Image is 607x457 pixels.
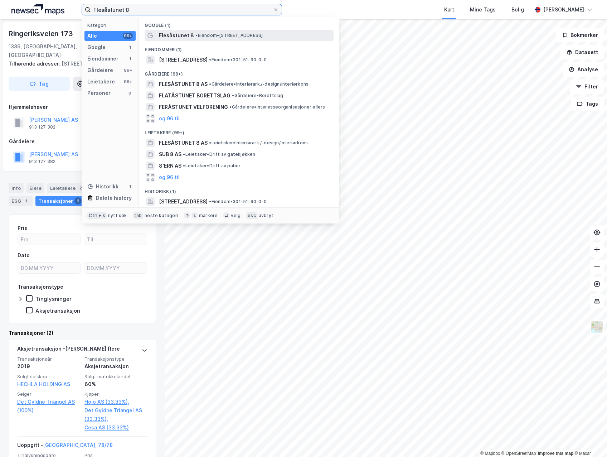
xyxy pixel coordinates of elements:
[17,374,80,380] span: Solgt selskap
[183,151,255,157] span: Leietaker • Drift av gatekjøkken
[18,251,30,260] div: Dato
[209,57,211,62] span: •
[87,212,107,219] div: Ctrl + k
[560,45,604,59] button: Datasett
[87,182,118,191] div: Historikk
[127,184,133,189] div: 1
[87,77,115,86] div: Leietakere
[9,61,62,67] span: Tilhørende adresser:
[18,283,63,291] div: Transaksjonstype
[470,5,496,14] div: Mine Tags
[29,124,55,130] div: 913 127 382
[17,441,113,452] div: Uoppgitt -
[84,362,147,371] div: Aksjetransaksjon
[123,33,133,39] div: 99+
[590,320,604,334] img: Z
[139,41,339,54] div: Eiendommer (1)
[9,196,33,206] div: ESG
[18,263,81,273] input: DD.MM.YYYY
[159,56,208,64] span: [STREET_ADDRESS]
[84,380,147,389] div: 60%
[231,213,241,218] div: velg
[511,5,524,14] div: Bolig
[543,5,584,14] div: [PERSON_NAME]
[29,159,55,164] div: 913 127 382
[35,295,72,302] div: Tinglysninger
[480,451,500,456] a: Mapbox
[18,234,81,245] input: Fra
[84,356,147,362] span: Transaksjonstype
[209,140,211,145] span: •
[209,199,266,205] span: Eiendom • 301-51-90-0-0
[123,67,133,73] div: 99+
[9,59,150,68] div: [STREET_ADDRESS]
[9,329,156,337] div: Transaksjoner (2)
[139,124,339,137] div: Leietakere (99+)
[501,451,536,456] a: OpenStreetMap
[23,197,30,205] div: 1
[538,451,573,456] a: Improve this map
[209,140,309,146] span: Leietaker • Interiørark./-design/interiørkons.
[108,213,127,218] div: nytt søk
[77,184,84,192] div: 2
[96,194,132,202] div: Delete history
[9,28,74,39] div: Ringeriksveien 173
[139,66,339,78] div: Gårdeiere (99+)
[9,183,24,193] div: Info
[209,57,266,63] span: Eiendom • 301-51-90-0-0
[43,442,113,448] a: [GEOGRAPHIC_DATA], 78/78
[139,17,339,30] div: Google (1)
[84,263,147,273] input: DD.MM.YYYY
[159,139,208,147] span: FLESÅSTUNET 8 AS
[199,213,218,218] div: markere
[9,42,102,59] div: 1339, [GEOGRAPHIC_DATA], [GEOGRAPHIC_DATA]
[87,43,106,52] div: Google
[84,398,147,406] a: Hojo AS (33.33%),
[26,183,44,193] div: Eiere
[18,224,27,232] div: Pris
[195,33,263,38] span: Eiendom • [STREET_ADDRESS]
[159,173,180,182] button: og 96 til
[87,23,136,28] div: Kategori
[133,212,144,219] div: tab
[17,345,120,356] div: Aksjetransaksjon - [PERSON_NAME] flere
[17,398,80,415] a: Det Gyldne Triangel AS (100%)
[17,362,80,371] div: 2019
[127,90,133,96] div: 0
[556,28,604,42] button: Bokmerker
[84,423,147,432] a: Cesa AS (33.33%)
[183,163,185,168] span: •
[84,374,147,380] span: Solgt matrikkelandel
[17,391,80,397] span: Selger
[183,163,241,169] span: Leietaker • Drift av puber
[11,4,64,15] img: logo.a4113a55bc3d86da70a041830d287a7e.svg
[84,406,147,423] a: Det Gyldne Triangel AS (33.33%),
[232,93,234,98] span: •
[159,91,230,100] span: FLATÅSTUNET BORETTSLAG
[87,32,97,40] div: Alle
[35,196,84,206] div: Transaksjoner
[17,381,70,387] a: HECHLA HOLDING AS
[74,197,82,205] div: 2
[139,183,339,196] div: Historikk (1)
[84,391,147,397] span: Kjøper
[571,97,604,111] button: Tags
[570,80,604,94] button: Filter
[87,66,113,74] div: Gårdeiere
[159,80,208,88] span: FLESÅSTUNET 8 AS
[209,81,211,87] span: •
[145,213,178,218] div: neste kategori
[159,114,180,123] button: og 96 til
[91,4,273,15] input: Søk på adresse, matrikkel, gårdeiere, leietakere eller personer
[159,162,181,170] span: 8'ERN AS
[183,151,185,157] span: •
[35,307,80,314] div: Aksjetransaksjon
[444,5,454,14] div: Kart
[209,81,310,87] span: Gårdeiere • Interiørark./-design/interiørkons.
[9,103,156,111] div: Hjemmelshaver
[571,423,607,457] iframe: Chat Widget
[229,104,232,110] span: •
[87,89,111,97] div: Personer
[195,33,198,38] span: •
[229,104,325,110] span: Gårdeiere • Interesseorganisasjoner ellers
